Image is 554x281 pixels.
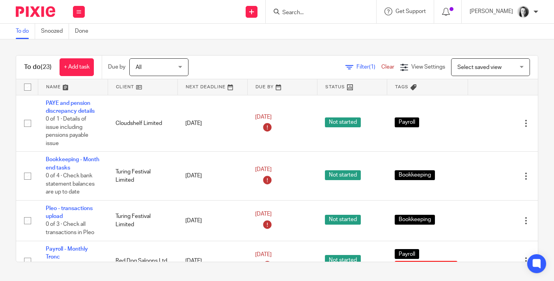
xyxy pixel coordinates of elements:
span: Bookkeeping [395,215,435,225]
span: All [136,65,142,70]
td: [DATE] [177,200,247,241]
span: 0 of 1 · Details of issue including pensions payable issue [46,116,88,146]
a: To do [16,24,35,39]
p: Due by [108,63,125,71]
input: Search [282,9,353,17]
td: [DATE] [177,95,247,152]
span: 0. Not started/On hold [395,261,457,271]
a: Done [75,24,94,39]
span: [DATE] [255,252,272,257]
span: (1) [369,64,375,70]
a: PAYE and pension discrepancy details [46,100,95,114]
img: T1JH8BBNX-UMG48CW64-d2649b4fbe26-512.png [517,6,530,18]
a: Bookkeeping - Month end tasks [46,157,99,170]
span: 0 of 3 · Check all transactions in Pleo [46,222,94,236]
span: 0 of 4 · Check bank statement balances are up to date [46,173,95,195]
span: [DATE] [255,114,272,120]
span: Not started [325,117,361,127]
span: Not started [325,215,361,225]
a: Payroll - Monthly Tronc [46,246,88,260]
span: Select saved view [457,65,502,70]
td: Cloudshelf Limited [108,95,177,152]
span: [DATE] [255,212,272,217]
a: Snoozed [41,24,69,39]
img: Pixie [16,6,55,17]
span: Tags [395,85,409,89]
h1: To do [24,63,52,71]
span: Filter [356,64,381,70]
a: Pleo - transactions upload [46,206,93,219]
span: Not started [325,170,361,180]
span: Payroll [395,117,419,127]
span: View Settings [411,64,445,70]
td: Turing Festival Limited [108,200,177,241]
span: Not started [325,255,361,265]
span: Bookkeeping [395,170,435,180]
td: Turing Festival Limited [108,152,177,200]
span: [DATE] [255,167,272,173]
a: + Add task [60,58,94,76]
span: Payroll [395,249,419,259]
a: Clear [381,64,394,70]
span: (23) [41,64,52,70]
td: [DATE] [177,152,247,200]
span: Get Support [395,9,426,14]
p: [PERSON_NAME] [470,7,513,15]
